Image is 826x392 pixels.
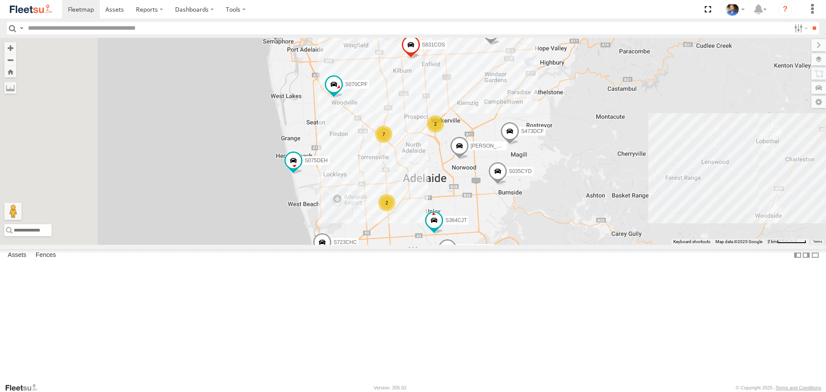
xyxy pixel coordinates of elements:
[673,239,710,245] button: Keyboard shortcuts
[375,126,392,143] div: 7
[345,81,367,87] span: S070CPF
[4,203,22,220] button: Drag Pegman onto the map to open Street View
[378,194,395,211] div: 2
[3,250,31,262] label: Assets
[31,250,60,262] label: Fences
[471,143,513,149] span: [PERSON_NAME]
[802,249,811,262] label: Dock Summary Table to the Right
[811,249,820,262] label: Hide Summary Table
[305,157,327,164] span: S075DEH
[445,218,467,224] span: S364CJT
[9,3,53,15] img: fleetsu-logo-horizontal.svg
[811,96,826,108] label: Map Settings
[521,128,544,134] span: S473DCF
[793,249,802,262] label: Dock Summary Table to the Left
[767,239,777,244] span: 2 km
[4,42,16,54] button: Zoom in
[5,383,44,392] a: Visit our Website
[776,385,821,390] a: Terms and Conditions
[736,385,821,390] div: © Copyright 2025 -
[4,82,16,94] label: Measure
[427,115,444,133] div: 2
[18,22,25,34] label: Search Query
[509,169,532,175] span: S035CYD
[422,42,445,48] span: S831COS
[4,54,16,66] button: Zoom out
[723,3,748,16] div: Matt Draper
[374,385,407,390] div: Version: 305.02
[4,66,16,77] button: Zoom Home
[333,239,357,245] span: S723CHC
[715,239,762,244] span: Map data ©2025 Google
[765,239,809,245] button: Map scale: 2 km per 64 pixels
[813,240,822,243] a: Terms
[791,22,809,34] label: Search Filter Options
[778,3,792,16] i: ?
